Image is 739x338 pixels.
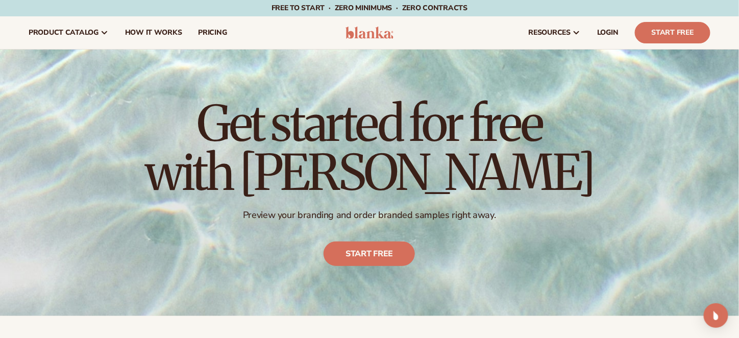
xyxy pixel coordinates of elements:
[346,27,394,39] img: logo
[145,209,594,221] p: Preview your branding and order branded samples right away.
[529,29,571,37] span: resources
[29,29,98,37] span: product catalog
[20,16,117,49] a: product catalog
[589,16,627,49] a: LOGIN
[704,303,728,328] div: Open Intercom Messenger
[635,22,710,43] a: Start Free
[125,29,182,37] span: How It Works
[198,29,227,37] span: pricing
[597,29,619,37] span: LOGIN
[145,99,594,197] h1: Get started for free with [PERSON_NAME]
[117,16,190,49] a: How It Works
[272,3,467,13] span: Free to start · ZERO minimums · ZERO contracts
[190,16,235,49] a: pricing
[324,242,415,267] a: Start free
[521,16,589,49] a: resources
